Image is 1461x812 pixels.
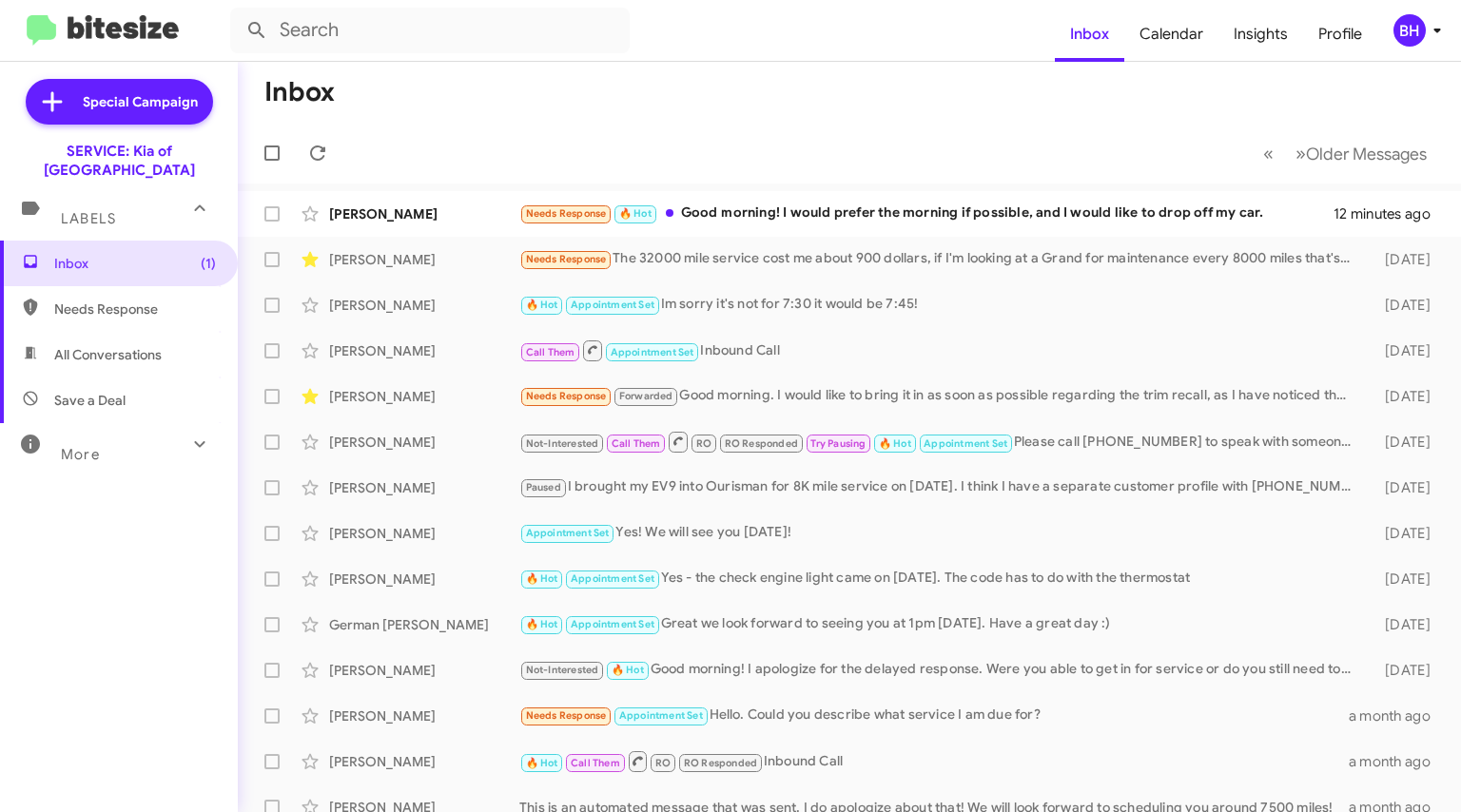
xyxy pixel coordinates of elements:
[329,433,519,452] div: [PERSON_NAME]
[526,481,561,493] span: Paused
[1284,134,1438,173] button: Next
[1361,615,1446,634] div: [DATE]
[54,345,162,364] span: All Conversations
[329,296,519,315] div: [PERSON_NAME]
[526,207,607,220] span: Needs Response
[924,437,1007,450] span: Appointment Set
[519,568,1361,590] div: Yes - the check engine light came on [DATE]. The code has to do with the thermostat
[1263,142,1274,165] span: «
[1349,706,1446,725] div: a month ago
[1218,7,1303,62] a: Insights
[1124,7,1218,62] a: Calendar
[526,346,575,358] span: Call Them
[329,570,519,589] div: [PERSON_NAME]
[264,77,335,107] h1: Inbox
[1361,250,1446,269] div: [DATE]
[54,391,126,410] span: Save a Deal
[230,8,630,53] input: Search
[519,203,1334,224] div: Good morning! I would prefer the morning if possible, and I would like to drop off my car.
[519,613,1361,635] div: Great we look forward to seeing you at 1pm [DATE]. Have a great day :)
[1055,7,1124,62] a: Inbox
[1306,144,1427,164] span: Older Messages
[1361,478,1446,497] div: [DATE]
[612,437,661,450] span: Call Them
[329,706,519,725] div: [PERSON_NAME]
[329,341,519,360] div: [PERSON_NAME]
[1361,387,1446,406] div: [DATE]
[526,390,607,402] span: Needs Response
[61,446,100,463] span: More
[1361,296,1446,315] div: [DATE]
[1303,7,1377,62] a: Profile
[519,749,1349,773] div: Inbound Call
[526,664,599,676] span: Not-Interested
[1253,134,1438,173] nav: Page navigation example
[611,346,694,358] span: Appointment Set
[329,661,519,680] div: [PERSON_NAME]
[519,294,1361,316] div: Im sorry it's not for 7:30 it would be 7:45!
[526,618,558,630] span: 🔥 Hot
[526,253,607,265] span: Needs Response
[684,757,757,769] span: RO Responded
[526,572,558,585] span: 🔥 Hot
[329,615,519,634] div: German [PERSON_NAME]
[526,299,558,311] span: 🔥 Hot
[612,664,644,676] span: 🔥 Hot
[526,527,610,539] span: Appointment Set
[571,299,654,311] span: Appointment Set
[329,752,519,771] div: [PERSON_NAME]
[329,204,519,223] div: [PERSON_NAME]
[519,430,1361,454] div: Please call [PHONE_NUMBER] to speak with someone.
[201,254,216,273] span: (1)
[696,437,711,450] span: RO
[61,210,116,227] span: Labels
[526,709,607,722] span: Needs Response
[329,478,519,497] div: [PERSON_NAME]
[519,522,1361,544] div: Yes! We will see you [DATE]!
[614,388,677,406] span: Forwarded
[1361,570,1446,589] div: [DATE]
[1252,134,1285,173] button: Previous
[519,705,1349,726] div: Hello. Could you describe what service I am due for?
[1334,204,1446,223] div: 12 minutes ago
[571,757,620,769] span: Call Them
[1349,752,1446,771] div: a month ago
[1393,14,1426,47] div: BH
[725,437,798,450] span: RO Responded
[1361,341,1446,360] div: [DATE]
[519,385,1361,407] div: Good morning. I would like to bring it in as soon as possible regarding the trim recall, as I hav...
[571,618,654,630] span: Appointment Set
[1361,433,1446,452] div: [DATE]
[1295,142,1306,165] span: »
[571,572,654,585] span: Appointment Set
[1361,524,1446,543] div: [DATE]
[329,387,519,406] div: [PERSON_NAME]
[655,757,671,769] span: RO
[519,248,1361,270] div: The 32000 mile service cost me about 900 dollars, if I'm looking at a Grand for maintenance every...
[54,254,216,273] span: Inbox
[619,207,652,220] span: 🔥 Hot
[54,300,216,319] span: Needs Response
[83,92,198,111] span: Special Campaign
[526,757,558,769] span: 🔥 Hot
[519,476,1361,498] div: I brought my EV9 into Ourisman for 8K mile service on [DATE]. I think I have a separate customer ...
[329,524,519,543] div: [PERSON_NAME]
[519,338,1361,362] div: Inbound Call
[526,437,599,450] span: Not-Interested
[619,709,703,722] span: Appointment Set
[810,437,866,450] span: Try Pausing
[329,250,519,269] div: [PERSON_NAME]
[519,659,1361,681] div: Good morning! I apologize for the delayed response. Were you able to get in for service or do you...
[26,79,213,125] a: Special Campaign
[1377,14,1440,47] button: BH
[879,437,911,450] span: 🔥 Hot
[1361,661,1446,680] div: [DATE]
